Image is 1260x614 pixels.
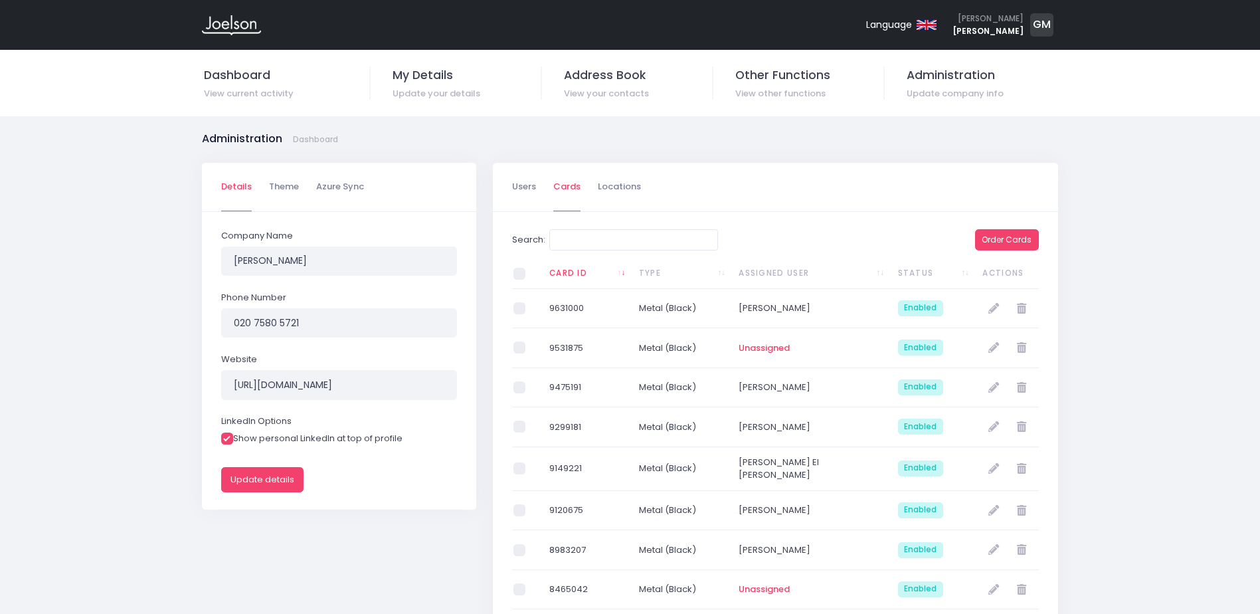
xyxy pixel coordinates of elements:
th: Status: activate to sort column ascending [889,259,974,289]
td: [PERSON_NAME] [730,368,889,408]
span: Enabled [898,419,944,435]
td: 9120675 [541,491,630,531]
span: GM [1030,13,1053,37]
td: [PERSON_NAME] [730,530,889,570]
td: Metal (Black) [630,570,731,610]
a: Dashboard [293,134,338,146]
span: Update your details [393,87,541,100]
span: Enabled [898,581,944,597]
th: Card ID: activate to sort column ascending [541,259,630,289]
label: Show personal LinkedIn at top of profile [221,432,457,445]
td: 9531875 [541,328,630,368]
a: My Details Update your details [375,66,543,100]
a: Azure Sync [316,163,364,211]
label: Website [221,353,257,366]
span: My Details [393,66,541,84]
button: Order Cards [975,229,1039,251]
span: View other functions [735,87,884,100]
span: View your contacts [564,87,713,100]
span: [PERSON_NAME] [952,25,1024,37]
a: Administration Update company info [889,66,1057,100]
span: Enabled [898,379,944,395]
th: # [512,259,541,289]
a: Details [221,163,252,211]
td: 9149221 [541,447,630,491]
a: Unassigned [739,583,790,595]
a: Users [512,163,536,211]
td: 9299181 [541,407,630,447]
span: Update company info [907,87,1057,100]
span: [PERSON_NAME] [952,13,1024,25]
span: Enabled [898,460,944,476]
img: en.svg [917,20,937,30]
img: Logo [202,15,261,35]
span: Dashboard [204,66,370,84]
td: 8465042 [541,570,630,610]
td: [PERSON_NAME] [730,407,889,447]
span: Enabled [898,300,944,316]
span: Language [866,18,912,32]
label: Phone Number [221,291,286,304]
th: Assigned User: activate to sort column ascending [730,259,889,289]
td: [PERSON_NAME] [730,491,889,531]
td: Metal (Black) [630,328,731,368]
span: Enabled [898,502,944,518]
td: [PERSON_NAME] [730,289,889,329]
span: Other Functions [735,66,884,84]
td: Metal (Black) [630,530,731,570]
span: View current activity [204,87,370,100]
label: LinkedIn Options [221,415,292,428]
td: Metal (Black) [630,289,731,329]
span: Address Book [564,66,713,84]
h5: Administration [202,132,282,146]
td: 9475191 [541,368,630,408]
a: Unassigned [739,342,790,354]
label: Search: [512,229,718,251]
label: Company Name [221,229,293,243]
span: Enabled [898,340,944,356]
td: Metal (Black) [630,407,731,447]
th: Type: activate to sort column ascending [630,259,731,289]
span: Administration [907,66,1057,84]
a: Locations [598,163,641,211]
a: Address Book View your contacts [547,66,714,100]
span: Enabled [898,542,944,558]
input: Search: [549,229,718,251]
th: Actions [974,259,1039,289]
button: Update details [221,467,304,492]
a: Theme [269,163,299,211]
span: Order Cards [982,234,1032,245]
td: Metal (Black) [630,368,731,408]
a: Other Functions View other functions [718,66,885,100]
td: 8983207 [541,530,630,570]
td: [PERSON_NAME] El [PERSON_NAME] [730,447,889,491]
td: Metal (Black) [630,491,731,531]
td: Metal (Black) [630,447,731,491]
a: Cards [553,163,581,211]
a: Dashboard View current activity [204,66,371,100]
td: 9631000 [541,289,630,329]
